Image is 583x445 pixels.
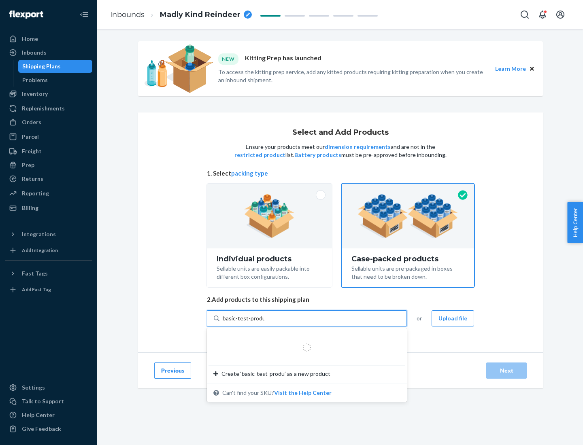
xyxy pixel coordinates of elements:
[495,64,526,73] button: Learn More
[5,159,92,172] a: Prep
[552,6,568,23] button: Open account menu
[217,255,322,263] div: Individual products
[222,389,332,397] span: Can't find your SKU?
[432,310,474,326] button: Upload file
[22,147,42,155] div: Freight
[5,267,92,280] button: Fast Tags
[217,263,322,281] div: Sellable units are easily packable into different box configurations.
[5,46,92,59] a: Inbounds
[160,10,240,20] span: Madly Kind Reindeer
[5,201,92,214] a: Billing
[5,130,92,143] a: Parcel
[22,175,43,183] div: Returns
[5,102,92,115] a: Replenishments
[5,283,92,296] a: Add Fast Tag
[207,295,474,304] span: 2. Add products to this shipping plan
[5,409,92,422] a: Help Center
[22,286,51,293] div: Add Fast Tag
[223,314,264,322] input: Create ‘basic-test-produ’ as a new productCan't find your SKU?Visit the Help Center
[5,228,92,241] button: Integrations
[357,194,458,238] img: case-pack.59cecea509d18c883b923b81aeac6d0b.png
[417,314,422,322] span: or
[351,255,464,263] div: Case-packed products
[325,143,391,151] button: dimension requirements
[154,362,191,379] button: Previous
[22,204,38,212] div: Billing
[22,269,48,278] div: Fast Tags
[22,35,38,43] div: Home
[22,397,64,405] div: Talk to Support
[567,202,583,243] button: Help Center
[18,74,93,87] a: Problems
[207,169,474,178] span: 1. Select
[5,172,92,185] a: Returns
[22,247,58,254] div: Add Integration
[5,87,92,100] a: Inventory
[22,118,41,126] div: Orders
[22,49,47,57] div: Inbounds
[22,76,48,84] div: Problems
[22,189,49,197] div: Reporting
[292,129,389,137] h1: Select and Add Products
[22,384,45,392] div: Settings
[22,425,61,433] div: Give Feedback
[5,395,92,408] a: Talk to Support
[76,6,92,23] button: Close Navigation
[517,6,533,23] button: Open Search Box
[351,263,464,281] div: Sellable units are pre-packaged in boxes that need to be broken down.
[493,367,520,375] div: Next
[9,11,43,19] img: Flexport logo
[104,3,258,27] ol: breadcrumbs
[528,64,536,73] button: Close
[218,53,238,64] div: NEW
[18,60,93,73] a: Shipping Plans
[245,53,321,64] p: Kitting Prep has launched
[5,187,92,200] a: Reporting
[294,151,341,159] button: Battery products
[5,116,92,129] a: Orders
[218,68,488,84] p: To access the kitting prep service, add any kitted products requiring kitting preparation when yo...
[22,230,56,238] div: Integrations
[22,62,61,70] div: Shipping Plans
[231,169,268,178] button: packing type
[22,104,65,112] div: Replenishments
[486,362,527,379] button: Next
[244,194,295,238] img: individual-pack.facf35554cb0f1810c75b2bd6df2d64e.png
[534,6,551,23] button: Open notifications
[221,370,330,378] span: Create ‘basic-test-produ’ as a new product
[5,381,92,394] a: Settings
[110,10,145,19] a: Inbounds
[5,32,92,45] a: Home
[234,151,285,159] button: restricted product
[22,161,34,169] div: Prep
[22,133,39,141] div: Parcel
[5,244,92,257] a: Add Integration
[22,411,55,419] div: Help Center
[22,90,48,98] div: Inventory
[274,389,332,397] button: Create ‘basic-test-produ’ as a new productCan't find your SKU?
[5,422,92,435] button: Give Feedback
[234,143,447,159] p: Ensure your products meet our and are not in the list. must be pre-approved before inbounding.
[5,145,92,158] a: Freight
